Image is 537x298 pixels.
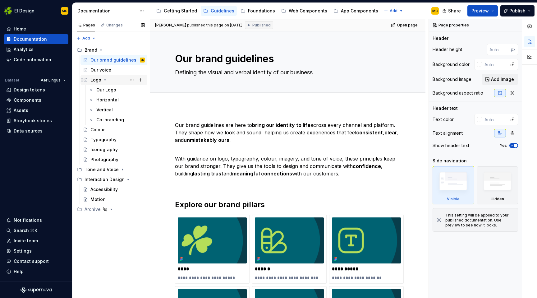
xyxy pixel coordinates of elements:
div: Assets [14,107,28,114]
a: Open page [389,21,420,30]
div: MC [432,8,438,13]
a: Analytics [4,44,68,54]
div: Interaction Design [75,175,147,184]
p: With guidance on logo, typography, colour, imagery, and tone of voice, these principles keep our ... [175,147,401,177]
div: Pages [77,23,95,28]
a: Home [4,24,68,34]
strong: meaningful connections [232,170,292,177]
div: Our Logo [96,87,116,93]
div: Dataset [5,78,19,83]
div: Header height [433,46,462,53]
a: Design tokens [4,85,68,95]
div: Text alignment [433,130,463,136]
span: Aer Lingus [41,78,61,83]
span: Add [82,36,90,41]
p: px [511,47,516,52]
a: Settings [4,246,68,256]
button: Share [439,5,465,16]
a: Components [4,95,68,105]
div: Tone and Voice [75,165,147,175]
div: Logo [90,77,101,83]
div: Archive [85,206,101,212]
div: MC [141,57,144,63]
strong: confidence [353,163,381,169]
img: 4662693a-ec63-4d6e-a3dc-1ed02bc69c88.png [255,217,324,263]
div: Documentation [14,36,47,42]
a: App Components [331,6,381,16]
div: Interaction Design [85,176,125,183]
a: Invite team [4,236,68,246]
div: Background image [433,76,471,82]
div: Brand [85,47,97,53]
a: Foundations [238,6,278,16]
h2: Explore our brand pillars [175,200,401,210]
a: Co-branding [86,115,147,125]
a: Code automation [4,55,68,65]
div: Help [14,268,24,275]
button: Aer Lingus [38,76,68,85]
div: Contact support [14,258,49,264]
a: Typography [80,135,147,145]
div: Archive [75,204,147,214]
a: Web Components [279,6,330,16]
button: Search ⌘K [4,226,68,235]
textarea: Defining the visual and verbal identity of our business [174,68,399,77]
a: Vertical [86,105,147,115]
div: Text color [433,116,454,123]
input: Auto [482,59,507,70]
div: Header text [433,105,458,111]
div: Vertical [96,107,113,113]
a: Photography [80,155,147,165]
span: Open page [397,23,418,28]
div: MC [62,8,67,13]
a: Getting Started [154,6,200,16]
span: Share [448,8,461,14]
a: Logo [80,75,147,85]
a: Our voice [80,65,147,75]
a: Iconography [80,145,147,155]
div: Invite team [14,238,38,244]
div: Visible [433,166,474,204]
a: Storybook stories [4,116,68,126]
a: Documentation [4,34,68,44]
div: Design tokens [14,87,45,93]
div: Background color [433,61,470,68]
span: [PERSON_NAME] [155,23,186,28]
div: Brand [75,45,147,55]
div: Data sources [14,128,43,134]
strong: clear [384,129,397,136]
div: Notifications [14,217,42,223]
a: Guidelines [201,6,237,16]
div: Tone and Voice [85,166,119,173]
div: Home [14,26,26,32]
a: Assets [4,105,68,115]
div: Guidelines [211,8,234,14]
div: Our voice [90,67,111,73]
button: Add [382,7,405,15]
button: Notifications [4,215,68,225]
button: EI DesignMC [1,4,71,17]
div: published this page on [DATE] [187,23,242,28]
div: Background aspect ratio [433,90,483,96]
div: Settings [14,248,32,254]
div: Storybook stories [14,118,52,124]
div: Hidden [491,197,504,202]
a: Horizontal [86,95,147,105]
div: Visible [447,197,460,202]
input: Auto [487,44,511,55]
a: Our brand guidelinesMC [80,55,147,65]
span: Publish [509,8,526,14]
strong: unmistakably ours [184,137,229,143]
svg: Supernova Logo [21,287,52,293]
div: This setting will be applied to your published documentation. Use preview to see how it looks. [445,213,514,228]
img: 56b5df98-d96d-4d7e-807c-0afdf3bdaefa.png [4,7,12,15]
div: Hidden [477,166,518,204]
div: Co-branding [96,117,124,123]
div: Our brand guidelines [90,57,136,63]
div: Colour [90,127,105,133]
span: Add image [491,76,514,82]
div: Foundations [248,8,275,14]
a: Data sources [4,126,68,136]
div: Search ⌘K [14,227,37,234]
